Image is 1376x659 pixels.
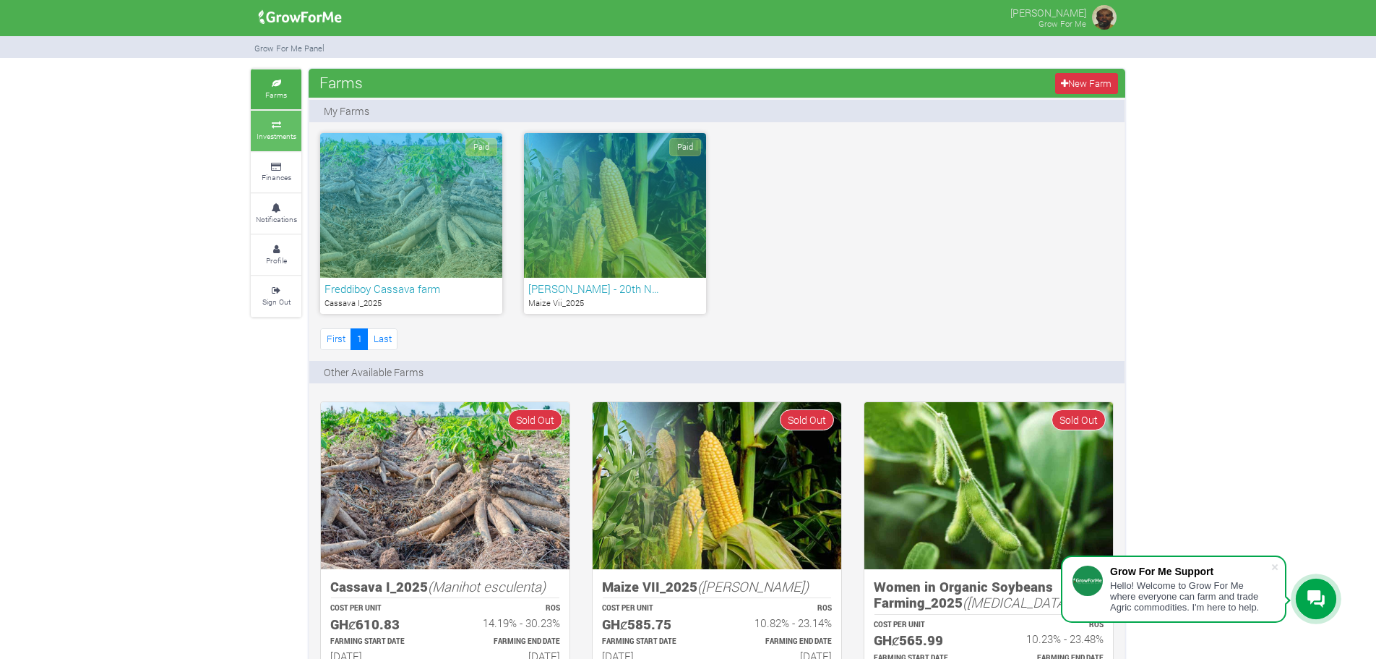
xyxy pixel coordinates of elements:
small: Grow For Me Panel [254,43,324,54]
p: Estimated Farming End Date [730,637,832,647]
h5: GHȼ585.75 [602,616,704,633]
p: ROS [730,603,832,614]
p: [PERSON_NAME] [1010,3,1086,20]
h5: GHȼ565.99 [874,632,976,649]
a: Profile [251,235,301,275]
p: COST PER UNIT [602,603,704,614]
p: ROS [1002,620,1104,631]
small: Investments [257,131,296,141]
h5: GHȼ610.83 [330,616,432,633]
span: Sold Out [1052,409,1106,430]
p: COST PER UNIT [874,620,976,631]
a: New Farm [1055,73,1118,94]
a: 1 [351,328,368,349]
p: My Farms [324,103,369,119]
div: Hello! Welcome to Grow For Me where everyone can farm and trade Agric commodities. I'm here to help. [1110,580,1270,613]
p: Estimated Farming Start Date [602,637,704,647]
a: Sign Out [251,276,301,316]
div: Grow For Me Support [1110,566,1270,577]
span: Paid [465,138,497,156]
span: Farms [316,68,366,97]
a: First [320,328,351,349]
i: (Manihot esculenta) [428,577,546,595]
span: Sold Out [508,409,562,430]
a: Finances [251,153,301,192]
a: Investments [251,111,301,150]
h5: Cassava I_2025 [330,579,560,595]
h6: Freddiboy Cassava farm [324,282,498,295]
i: ([PERSON_NAME]) [697,577,809,595]
span: Sold Out [780,409,834,430]
img: growforme image [321,402,569,569]
small: Grow For Me [1039,18,1086,29]
p: Maize Vii_2025 [528,297,702,310]
p: COST PER UNIT [330,603,432,614]
h5: Maize VII_2025 [602,579,832,595]
p: Estimated Farming End Date [458,637,560,647]
img: growforme image [254,3,347,32]
p: Other Available Farms [324,365,423,380]
i: ([MEDICAL_DATA] max) [963,593,1103,611]
h6: 14.19% - 30.23% [458,616,560,629]
a: Paid [PERSON_NAME] - 20th N… Maize Vii_2025 [524,133,706,314]
a: Farms [251,69,301,109]
small: Finances [262,172,291,182]
a: Last [367,328,397,349]
p: ROS [458,603,560,614]
img: growforme image [864,402,1113,569]
small: Farms [265,90,287,100]
small: Sign Out [262,297,291,307]
p: Cassava I_2025 [324,297,498,310]
p: Estimated Farming Start Date [330,637,432,647]
span: Paid [669,138,701,156]
h6: [PERSON_NAME] - 20th N… [528,282,702,295]
a: Notifications [251,194,301,234]
nav: Page Navigation [320,328,397,349]
a: Paid Freddiboy Cassava farm Cassava I_2025 [320,133,502,314]
h6: 10.23% - 23.48% [1002,632,1104,645]
h5: Women in Organic Soybeans Farming_2025 [874,579,1104,611]
img: growforme image [1090,3,1119,32]
img: growforme image [593,402,841,569]
small: Notifications [256,214,297,224]
h6: 10.82% - 23.14% [730,616,832,629]
small: Profile [266,255,287,265]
